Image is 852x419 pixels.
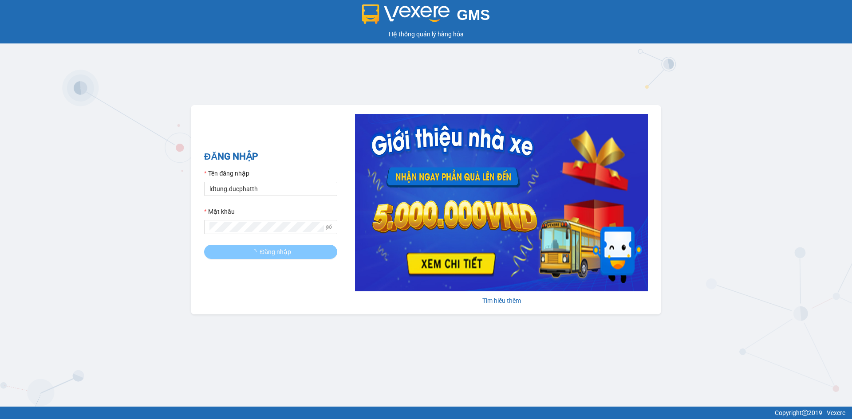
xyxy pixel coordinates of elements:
[260,247,291,257] span: Đăng nhập
[457,7,490,23] span: GMS
[7,408,845,418] div: Copyright 2019 - Vexere
[204,245,337,259] button: Đăng nhập
[355,114,648,291] img: banner-0
[355,296,648,305] div: Tìm hiểu thêm
[362,4,450,24] img: logo 2
[204,168,249,178] label: Tên đăng nhập
[204,207,235,216] label: Mật khẩu
[204,182,337,196] input: Tên đăng nhập
[362,13,490,20] a: GMS
[204,149,337,164] h2: ĐĂNG NHẬP
[209,222,324,232] input: Mật khẩu
[326,224,332,230] span: eye-invisible
[2,29,850,39] div: Hệ thống quản lý hàng hóa
[802,410,808,416] span: copyright
[250,249,260,255] span: loading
